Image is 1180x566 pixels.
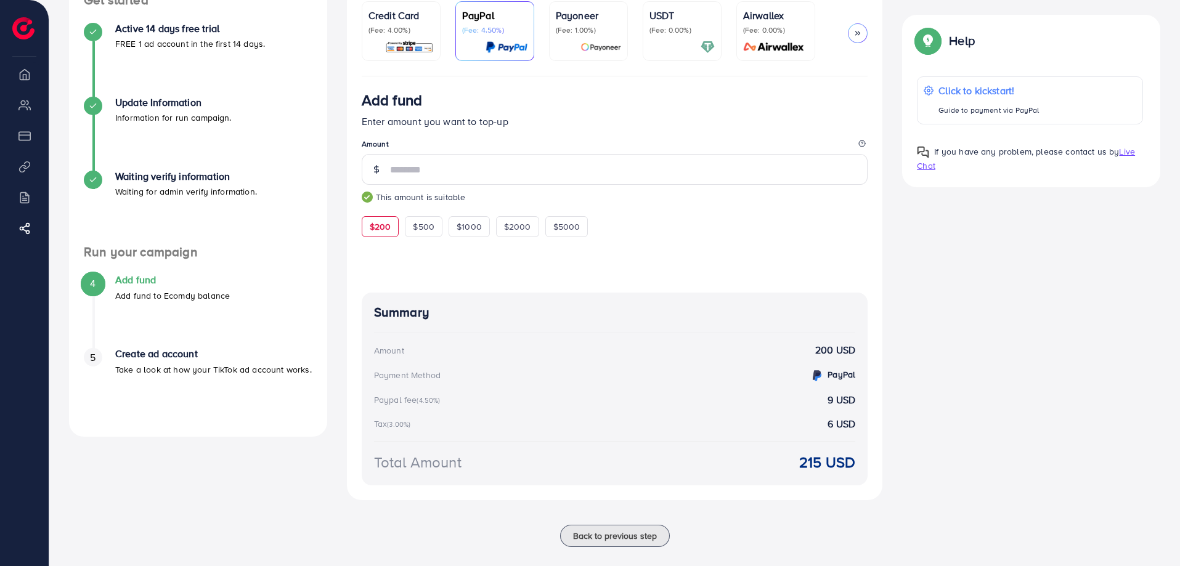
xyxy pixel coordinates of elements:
p: (Fee: 4.50%) [462,25,527,35]
div: Amount [374,344,404,357]
h4: Create ad account [115,348,312,360]
p: Help [949,33,975,48]
small: (4.50%) [417,395,440,405]
div: Tax [374,418,415,430]
legend: Amount [362,139,868,154]
h4: Summary [374,305,856,320]
small: (3.00%) [387,419,410,429]
p: Enter amount you want to top-up [362,114,868,129]
p: Add fund to Ecomdy balance [115,288,230,303]
img: card [486,40,527,54]
small: This amount is suitable [362,191,868,203]
h3: Add fund [362,91,422,109]
button: Back to previous step [560,525,670,547]
div: Total Amount [374,451,462,473]
strong: 215 USD [799,451,855,473]
li: Waiting verify information [69,171,327,245]
img: card [580,40,621,54]
span: $500 [413,220,434,233]
p: Airwallex [743,8,808,23]
span: Back to previous step [573,530,657,542]
h4: Active 14 days free trial [115,23,265,34]
img: credit [810,368,824,383]
li: Create ad account [69,348,327,422]
p: (Fee: 0.00%) [743,25,808,35]
img: Popup guide [917,146,929,158]
p: (Fee: 0.00%) [649,25,715,35]
strong: PayPal [828,368,855,381]
p: (Fee: 1.00%) [556,25,621,35]
span: $5000 [553,220,580,233]
p: Waiting for admin verify information. [115,184,257,199]
img: logo [12,17,35,39]
p: PayPal [462,8,527,23]
h4: Update Information [115,97,232,108]
img: Popup guide [917,30,939,52]
strong: 200 USD [815,343,855,357]
p: Information for run campaign. [115,110,232,125]
p: FREE 1 ad account in the first 14 days. [115,36,265,51]
li: Update Information [69,97,327,171]
strong: 6 USD [828,417,855,431]
li: Active 14 days free trial [69,23,327,97]
div: Paypal fee [374,394,444,406]
img: card [701,40,715,54]
p: Click to kickstart! [938,83,1039,98]
iframe: PayPal [744,252,868,273]
li: Add fund [69,274,327,348]
iframe: Chat [1128,511,1171,557]
p: Guide to payment via PayPal [938,103,1039,118]
h4: Add fund [115,274,230,286]
h4: Run your campaign [69,245,327,260]
p: Payoneer [556,8,621,23]
span: 5 [90,350,96,365]
p: Take a look at how your TikTok ad account works. [115,362,312,377]
img: card [385,40,434,54]
img: card [739,40,808,54]
div: Payment Method [374,369,441,381]
h4: Waiting verify information [115,171,257,182]
span: $200 [370,220,391,233]
span: $1000 [457,220,482,233]
p: (Fee: 4.00%) [368,25,434,35]
img: guide [362,192,373,203]
span: $2000 [504,220,531,233]
p: USDT [649,8,715,23]
span: 4 [90,277,96,291]
p: Credit Card [368,8,434,23]
strong: 9 USD [828,393,855,407]
span: If you have any problem, please contact us by [934,145,1119,158]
